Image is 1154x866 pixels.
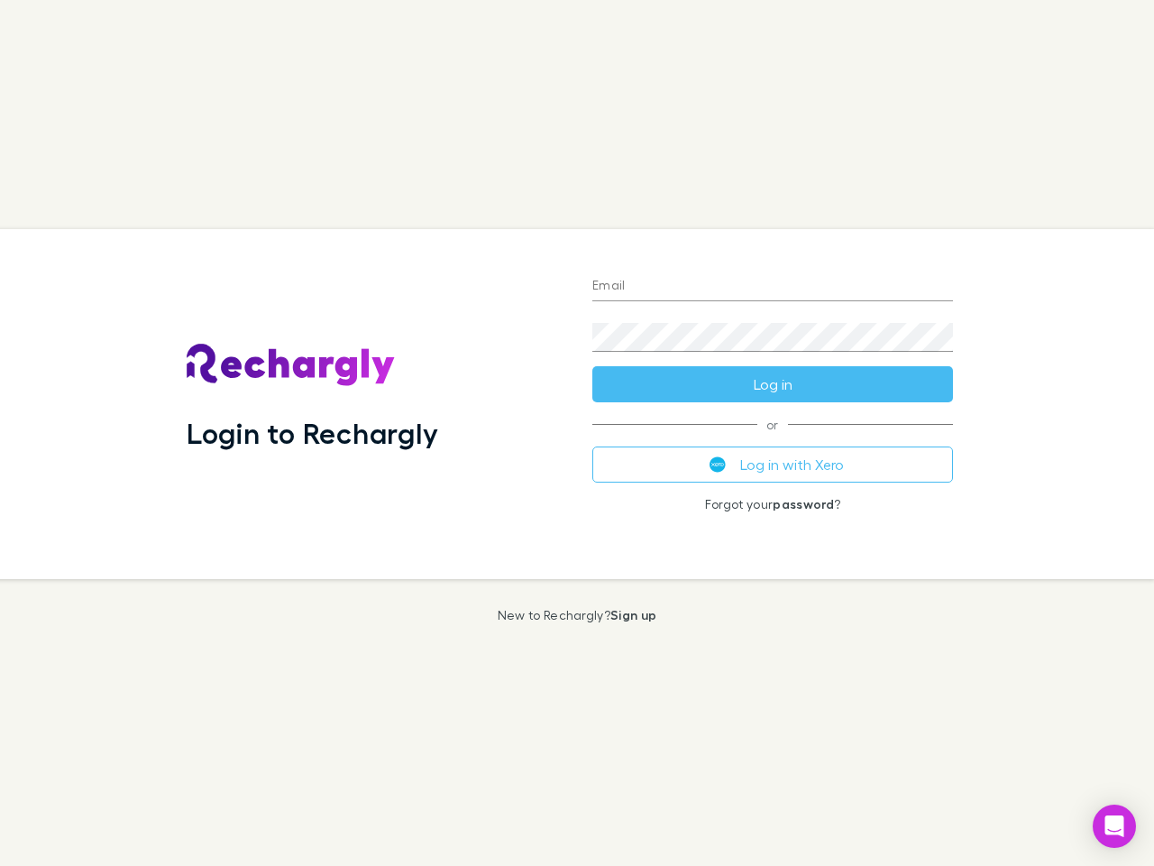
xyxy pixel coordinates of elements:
button: Log in [592,366,953,402]
span: or [592,424,953,425]
p: New to Rechargly? [498,608,657,622]
p: Forgot your ? [592,497,953,511]
button: Log in with Xero [592,447,953,483]
a: password [773,496,834,511]
img: Xero's logo [710,456,726,473]
a: Sign up [610,607,656,622]
div: Open Intercom Messenger [1093,805,1136,848]
img: Rechargly's Logo [187,344,396,387]
h1: Login to Rechargly [187,416,438,450]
